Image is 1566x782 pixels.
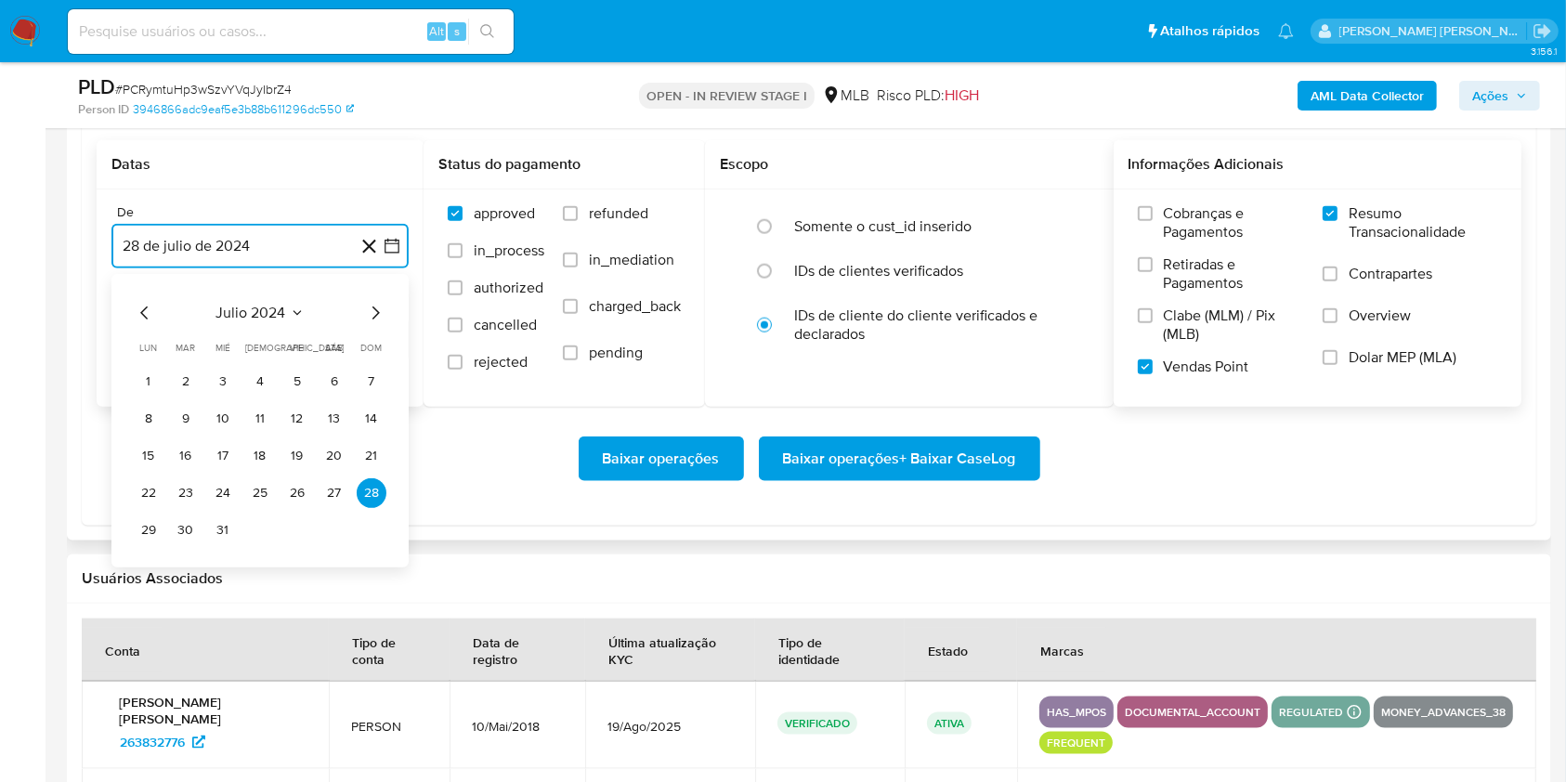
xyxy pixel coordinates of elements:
button: search-icon [468,19,506,45]
a: Notificações [1278,23,1294,39]
input: Pesquise usuários ou casos... [68,20,514,44]
b: Person ID [78,101,129,118]
button: AML Data Collector [1298,81,1437,111]
b: AML Data Collector [1311,81,1424,111]
span: # PCRymtuHp3wSzvYVqJyIbrZ4 [115,80,292,98]
a: Sair [1533,21,1552,41]
span: Ações [1472,81,1508,111]
a: 3946866adc9eaf5e3b88b611296dc550 [133,101,354,118]
button: Ações [1459,81,1540,111]
span: Alt [429,22,444,40]
p: carla.siqueira@mercadolivre.com [1339,22,1527,40]
h2: Usuários Associados [82,569,1536,588]
span: 3.156.1 [1531,44,1557,59]
span: HIGH [945,85,979,106]
span: s [454,22,460,40]
div: MLB [822,85,869,106]
span: Atalhos rápidos [1160,21,1259,41]
p: OPEN - IN REVIEW STAGE I [639,83,815,109]
b: PLD [78,72,115,101]
span: Risco PLD: [877,85,979,106]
